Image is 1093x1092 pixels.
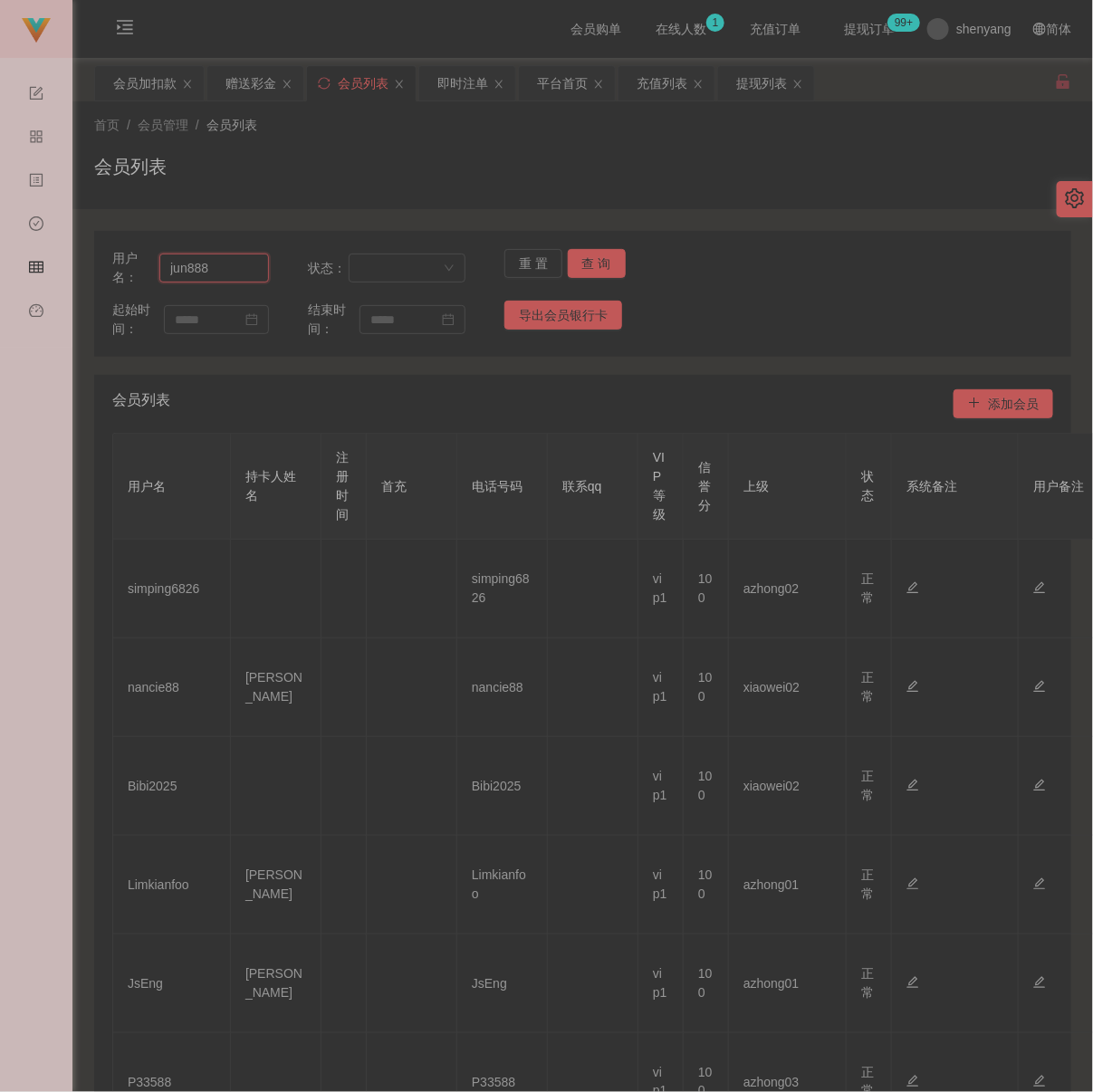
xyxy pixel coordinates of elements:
span: 在线人数 [647,23,715,35]
i: 图标: unlock [1055,73,1071,90]
span: 系统备注 [906,479,957,493]
div: 会员列表 [338,66,388,101]
td: 100 [684,836,729,934]
button: 导出会员银行卡 [504,301,622,330]
i: 图标: global [1033,23,1046,35]
td: [PERSON_NAME] [231,638,321,737]
i: 图标: close [494,79,504,90]
i: 图标: edit [906,877,919,890]
span: 电话号码 [472,479,523,493]
i: 图标: check-circle-o [29,208,43,244]
h1: 会员列表 [94,153,167,180]
td: 100 [684,540,729,638]
td: [PERSON_NAME] [231,836,321,934]
td: JsEng [113,934,231,1033]
span: / [127,118,130,132]
i: 图标: edit [1033,680,1046,693]
span: 起始时间： [112,301,164,339]
td: simping6826 [457,540,548,638]
span: 内容中心 [29,174,43,335]
i: 图标: calendar [442,313,455,326]
td: 100 [684,638,729,737]
img: logo.9652507e.png [22,18,51,43]
div: 平台首页 [537,66,588,101]
td: nancie88 [457,638,548,737]
input: 请输入用户名 [159,254,269,283]
td: xiaowei02 [729,638,847,737]
span: 首充 [381,479,407,493]
td: JsEng [457,934,548,1033]
i: 图标: form [29,78,43,114]
span: VIP等级 [653,450,666,522]
p: 1 [713,14,719,32]
sup: 1 [706,14,724,32]
span: 结束时间： [308,301,360,339]
i: 图标: close [792,79,803,90]
td: vip1 [638,737,684,836]
i: 图标: close [593,79,604,90]
span: 用户名 [128,479,166,493]
span: 状态 [861,469,874,503]
span: 会员列表 [206,118,257,132]
td: nancie88 [113,638,231,737]
i: 图标: setting [1065,188,1085,208]
td: azhong02 [729,540,847,638]
i: 图标: table [29,252,43,288]
span: 产品管理 [29,130,43,292]
i: 图标: edit [1033,779,1046,791]
span: 会员列表 [112,389,170,418]
td: Limkianfoo [457,836,548,934]
div: 充值列表 [637,66,687,101]
i: 图标: sync [318,77,331,90]
i: 图标: close [282,79,292,90]
i: 图标: edit [906,1075,919,1087]
button: 图标: plus添加会员 [954,389,1053,418]
i: 图标: close [693,79,704,90]
span: 上级 [743,479,769,493]
i: 图标: appstore-o [29,121,43,158]
span: 系统配置 [29,87,43,248]
span: 会员管理 [138,118,188,132]
span: 用户备注 [1033,479,1084,493]
td: vip1 [638,540,684,638]
i: 图标: edit [1033,581,1046,594]
span: 会员管理 [29,261,43,422]
span: 正常 [861,571,874,605]
td: xiaowei02 [729,737,847,836]
i: 图标: edit [906,581,919,594]
td: 100 [684,934,729,1033]
td: Bibi2025 [113,737,231,836]
td: 100 [684,737,729,836]
td: Limkianfoo [113,836,231,934]
span: 数据中心 [29,217,43,378]
td: vip1 [638,638,684,737]
td: vip1 [638,836,684,934]
i: 图标: edit [1033,976,1046,989]
span: 持卡人姓名 [245,469,296,503]
div: 即时注单 [437,66,488,101]
span: 提现订单 [835,23,904,35]
i: 图标: calendar [245,313,258,326]
span: 正常 [861,670,874,704]
td: vip1 [638,934,684,1033]
span: 用户名： [112,249,159,287]
td: azhong01 [729,934,847,1033]
td: simping6826 [113,540,231,638]
td: Bibi2025 [457,737,548,836]
td: azhong01 [729,836,847,934]
i: 图标: profile [29,165,43,201]
i: 图标: menu-unfold [94,1,156,59]
div: 赠送彩金 [225,66,276,101]
span: 正常 [861,867,874,901]
span: 首页 [94,118,120,132]
button: 重 置 [504,249,562,278]
td: [PERSON_NAME] [231,934,321,1033]
span: 正常 [861,966,874,1000]
i: 图标: edit [906,680,919,693]
span: / [196,118,199,132]
sup: 1222 [887,14,920,32]
i: 图标: edit [1033,877,1046,890]
span: 充值订单 [741,23,810,35]
i: 图标: edit [906,976,919,989]
i: 图标: close [182,79,193,90]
